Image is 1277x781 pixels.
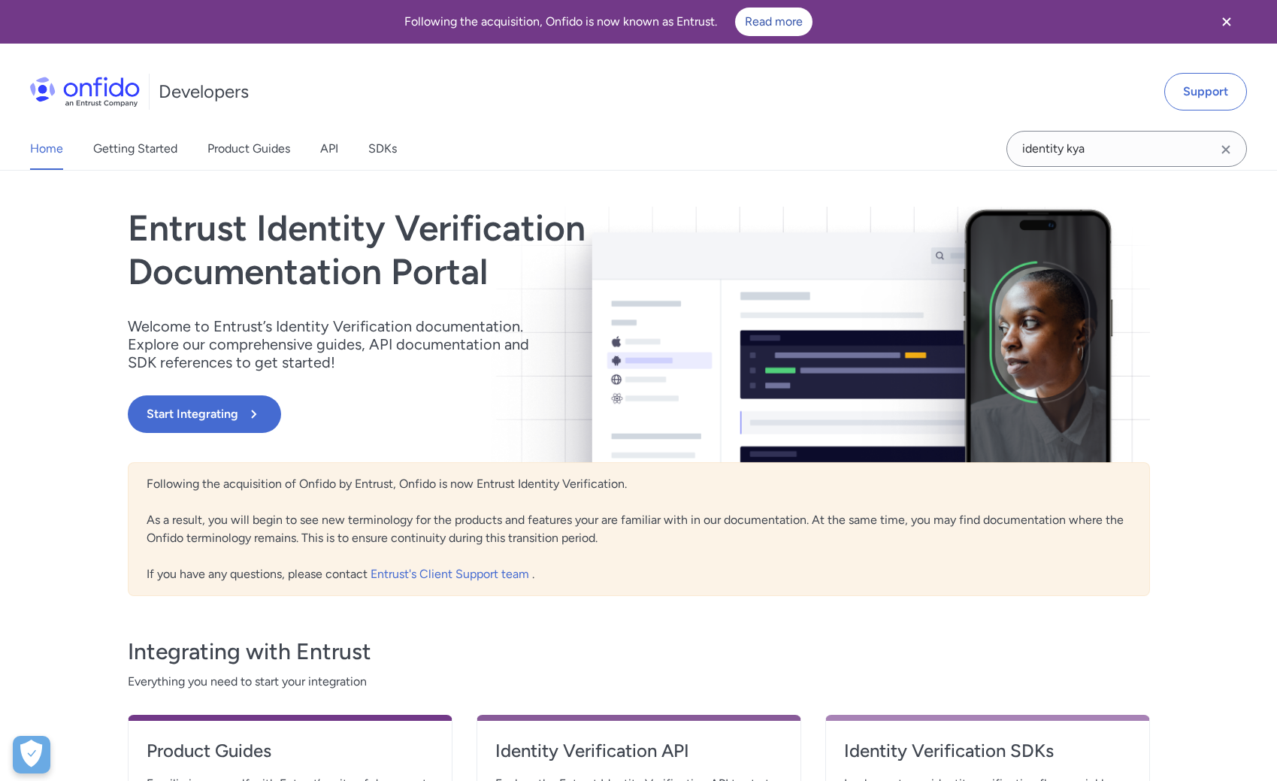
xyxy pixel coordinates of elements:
[128,317,549,371] p: Welcome to Entrust’s Identity Verification documentation. Explore our comprehensive guides, API d...
[1199,3,1254,41] button: Close banner
[371,567,532,581] a: Entrust's Client Support team
[18,8,1199,36] div: Following the acquisition, Onfido is now known as Entrust.
[93,128,177,170] a: Getting Started
[1217,141,1235,159] svg: Clear search field button
[1164,73,1247,110] a: Support
[320,128,338,170] a: API
[30,128,63,170] a: Home
[128,673,1150,691] span: Everything you need to start your integration
[128,395,843,433] a: Start Integrating
[30,77,140,107] img: Onfido Logo
[128,637,1150,667] h3: Integrating with Entrust
[844,739,1131,763] h4: Identity Verification SDKs
[159,80,249,104] h1: Developers
[147,739,434,763] h4: Product Guides
[128,207,843,293] h1: Entrust Identity Verification Documentation Portal
[147,739,434,775] a: Product Guides
[844,739,1131,775] a: Identity Verification SDKs
[368,128,397,170] a: SDKs
[1218,13,1236,31] svg: Close banner
[207,128,290,170] a: Product Guides
[495,739,782,775] a: Identity Verification API
[13,736,50,773] div: Cookie Preferences
[128,462,1150,596] div: Following the acquisition of Onfido by Entrust, Onfido is now Entrust Identity Verification. As a...
[128,395,281,433] button: Start Integrating
[1006,131,1247,167] input: Onfido search input field
[13,736,50,773] button: Open Preferences
[735,8,812,36] a: Read more
[495,739,782,763] h4: Identity Verification API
